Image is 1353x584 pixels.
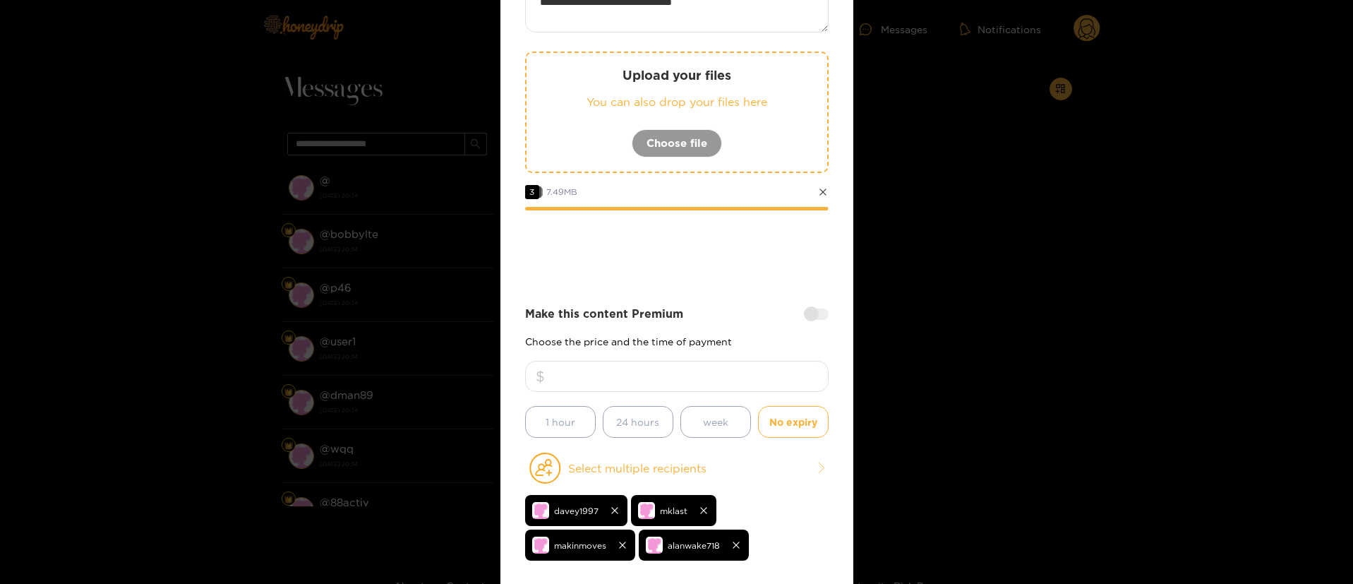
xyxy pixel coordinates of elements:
span: 24 hours [616,414,659,430]
button: Select multiple recipients [525,452,829,484]
img: no-avatar.png [638,502,655,519]
span: makinmoves [554,537,606,554]
p: Choose the price and the time of payment [525,336,829,347]
strong: Make this content Premium [525,306,683,322]
span: No expiry [769,414,817,430]
button: No expiry [758,406,829,438]
span: 1 hour [546,414,575,430]
span: davey1997 [554,503,599,519]
span: 7.49 MB [546,187,577,196]
span: mklast [660,503,687,519]
img: no-avatar.png [532,537,549,554]
span: 3 [525,185,539,199]
button: Choose file [632,129,722,157]
span: week [703,414,728,430]
span: alanwake718 [668,537,720,554]
button: 24 hours [603,406,673,438]
button: week [680,406,751,438]
img: no-avatar.png [646,537,663,554]
button: 1 hour [525,406,596,438]
img: no-avatar.png [532,502,549,519]
p: You can also drop your files here [555,94,799,110]
p: Upload your files [555,67,799,83]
